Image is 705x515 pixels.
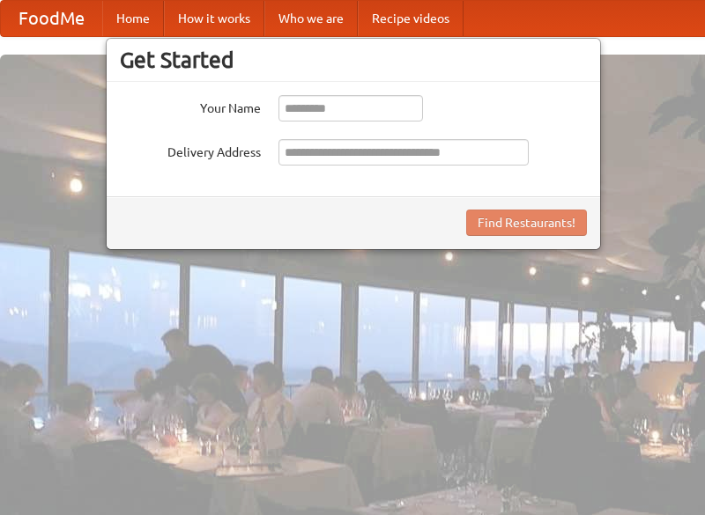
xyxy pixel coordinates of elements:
button: Find Restaurants! [466,210,587,236]
label: Delivery Address [120,139,261,161]
a: Home [102,1,164,36]
label: Your Name [120,95,261,117]
a: FoodMe [1,1,102,36]
a: How it works [164,1,264,36]
h3: Get Started [120,47,587,73]
a: Who we are [264,1,358,36]
a: Recipe videos [358,1,464,36]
